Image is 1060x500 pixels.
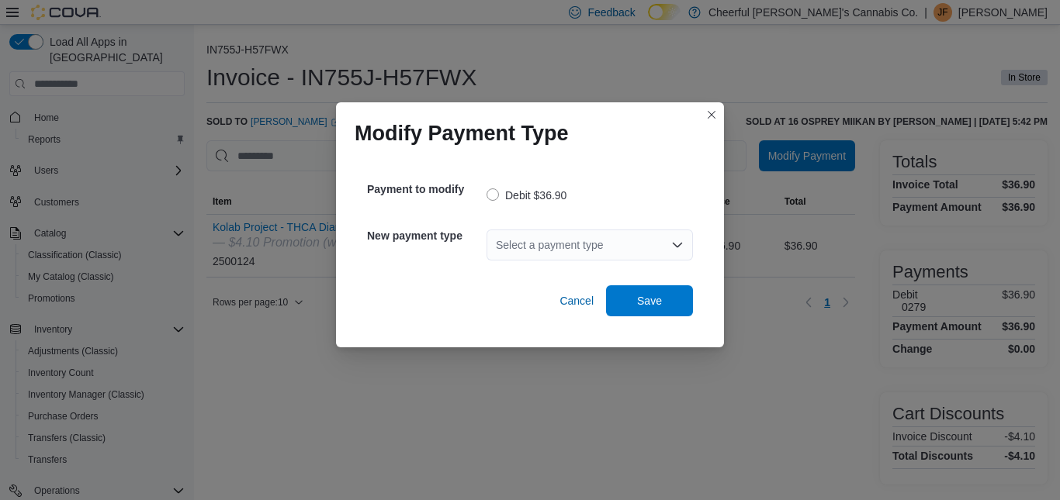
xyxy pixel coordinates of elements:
button: Closes this modal window [702,105,721,124]
button: Cancel [553,285,600,316]
h5: Payment to modify [367,174,483,205]
label: Debit $36.90 [487,186,566,205]
button: Save [606,285,693,316]
span: Cancel [559,293,594,309]
input: Accessible screen reader label [496,236,497,254]
h1: Modify Payment Type [355,121,569,146]
span: Save [637,293,662,309]
h5: New payment type [367,220,483,251]
button: Open list of options [671,239,684,251]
